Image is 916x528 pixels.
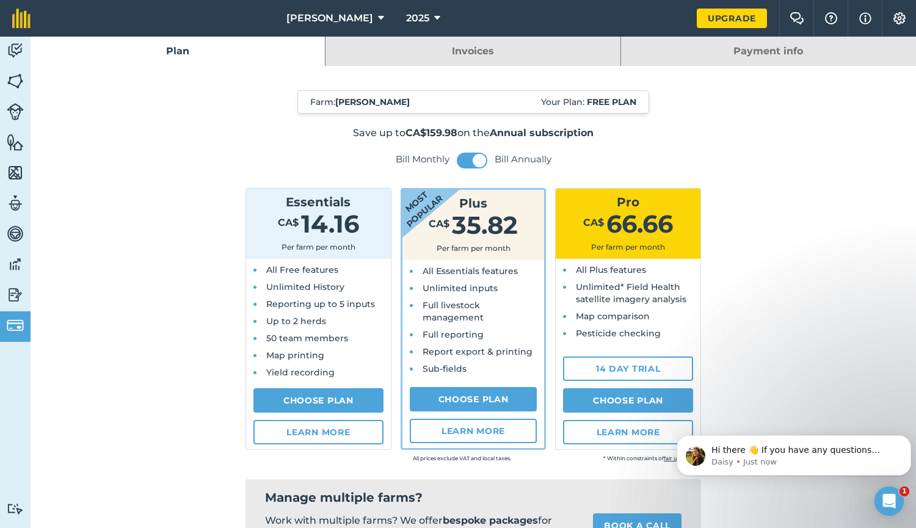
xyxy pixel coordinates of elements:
span: Pesticide checking [576,328,661,339]
a: Upgrade [697,9,767,28]
img: svg+xml;base64,PD94bWwgdmVyc2lvbj0iMS4wIiBlbmNvZGluZz0idXRmLTgiPz4KPCEtLSBHZW5lcmF0b3I6IEFkb2JlIE... [7,194,24,212]
span: Sub-fields [423,363,467,374]
strong: CA$159.98 [405,127,457,139]
img: fieldmargin Logo [12,9,31,28]
strong: Annual subscription [490,127,594,139]
span: 14.16 [301,209,359,239]
span: Hi there 👋 If you have any questions about our pricing or which plan is right for you, I’m here t... [40,35,220,70]
img: svg+xml;base64,PD94bWwgdmVyc2lvbj0iMS4wIiBlbmNvZGluZz0idXRmLTgiPz4KPCEtLSBHZW5lcmF0b3I6IEFkb2JlIE... [7,42,24,60]
span: 35.82 [452,210,518,240]
p: Message from Daisy, sent Just now [40,47,224,58]
span: Unlimited* Field Health satellite imagery analysis [576,281,686,305]
iframe: Intercom live chat [874,486,904,516]
a: Learn more [563,420,693,444]
label: Bill Monthly [396,153,449,165]
span: Your Plan: [541,96,636,108]
span: Farm : [310,96,410,108]
span: Plus [459,196,487,211]
img: A question mark icon [824,12,838,24]
span: Full livestock management [423,300,484,323]
span: 50 team members [266,333,348,344]
span: Yield recording [266,367,335,378]
strong: [PERSON_NAME] [335,96,410,107]
strong: Free plan [587,96,636,107]
span: All Essentials features [423,266,518,277]
span: 2025 [406,11,429,26]
img: svg+xml;base64,PHN2ZyB4bWxucz0iaHR0cDovL3d3dy53My5vcmcvMjAwMC9zdmciIHdpZHRoPSI1NiIgaGVpZ2h0PSI2MC... [7,164,24,182]
img: svg+xml;base64,PD94bWwgdmVyc2lvbj0iMS4wIiBlbmNvZGluZz0idXRmLTgiPz4KPCEtLSBHZW5lcmF0b3I6IEFkb2JlIE... [7,503,24,515]
div: message notification from Daisy, Just now. Hi there 👋 If you have any questions about our pricing... [5,26,239,66]
img: svg+xml;base64,PD94bWwgdmVyc2lvbj0iMS4wIiBlbmNvZGluZz0idXRmLTgiPz4KPCEtLSBHZW5lcmF0b3I6IEFkb2JlIE... [7,255,24,273]
span: Map comparison [576,311,650,322]
img: svg+xml;base64,PD94bWwgdmVyc2lvbj0iMS4wIiBlbmNvZGluZz0idXRmLTgiPz4KPCEtLSBHZW5lcmF0b3I6IEFkb2JlIE... [7,103,24,120]
span: CA$ [278,217,299,228]
span: Report export & printing [423,346,533,357]
small: * Within constraints of . [511,452,701,465]
a: Plan [31,37,325,66]
span: All Free features [266,264,338,275]
span: CA$ [583,217,604,228]
span: Reporting up to 5 inputs [266,298,375,309]
a: Payment info [621,37,916,66]
p: Save up to on the [162,126,785,140]
a: Learn more [410,419,537,443]
span: 66.66 [606,209,673,239]
img: svg+xml;base64,PHN2ZyB4bWxucz0iaHR0cDovL3d3dy53My5vcmcvMjAwMC9zdmciIHdpZHRoPSI1NiIgaGVpZ2h0PSI2MC... [7,72,24,90]
a: Choose Plan [563,388,693,413]
strong: Most popular [366,154,466,247]
span: Per farm per month [282,242,355,251]
img: svg+xml;base64,PD94bWwgdmVyc2lvbj0iMS4wIiBlbmNvZGluZz0idXRmLTgiPz4KPCEtLSBHZW5lcmF0b3I6IEFkb2JlIE... [7,225,24,243]
a: Learn more [253,420,383,444]
span: Pro [617,195,639,209]
a: 14 day trial [563,356,693,381]
a: fair use policy [664,455,700,461]
span: All Plus features [576,264,646,275]
img: svg+xml;base64,PD94bWwgdmVyc2lvbj0iMS4wIiBlbmNvZGluZz0idXRmLTgiPz4KPCEtLSBHZW5lcmF0b3I6IEFkb2JlIE... [7,286,24,304]
span: Unlimited inputs [423,283,498,294]
img: Two speech bubbles overlapping with the left bubble in the forefront [790,12,804,24]
strong: bespoke packages [443,515,538,526]
a: Choose Plan [253,388,383,413]
span: Up to 2 herds [266,316,326,327]
span: 1 [900,486,909,496]
img: svg+xml;base64,PHN2ZyB4bWxucz0iaHR0cDovL3d3dy53My5vcmcvMjAwMC9zdmciIHdpZHRoPSI1NiIgaGVpZ2h0PSI2MC... [7,133,24,151]
img: A cog icon [892,12,907,24]
label: Bill Annually [495,153,551,165]
small: All prices exclude VAT and local taxes. [321,452,511,465]
span: Per farm per month [437,244,511,253]
iframe: Intercom notifications message [672,410,916,495]
span: Full reporting [423,329,484,340]
span: Essentials [286,195,351,209]
img: svg+xml;base64,PHN2ZyB4bWxucz0iaHR0cDovL3d3dy53My5vcmcvMjAwMC9zdmciIHdpZHRoPSIxNyIgaGVpZ2h0PSIxNy... [859,11,871,26]
a: Choose Plan [410,387,537,411]
img: Profile image for Daisy [14,37,34,56]
h2: Manage multiple farms? [265,489,682,506]
a: Invoices [325,37,620,66]
span: Unlimited History [266,281,344,292]
span: Per farm per month [591,242,665,251]
img: svg+xml;base64,PD94bWwgdmVyc2lvbj0iMS4wIiBlbmNvZGluZz0idXRmLTgiPz4KPCEtLSBHZW5lcmF0b3I6IEFkb2JlIE... [7,317,24,334]
span: CA$ [429,218,449,230]
span: [PERSON_NAME] [286,11,373,26]
span: Map printing [266,350,324,361]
